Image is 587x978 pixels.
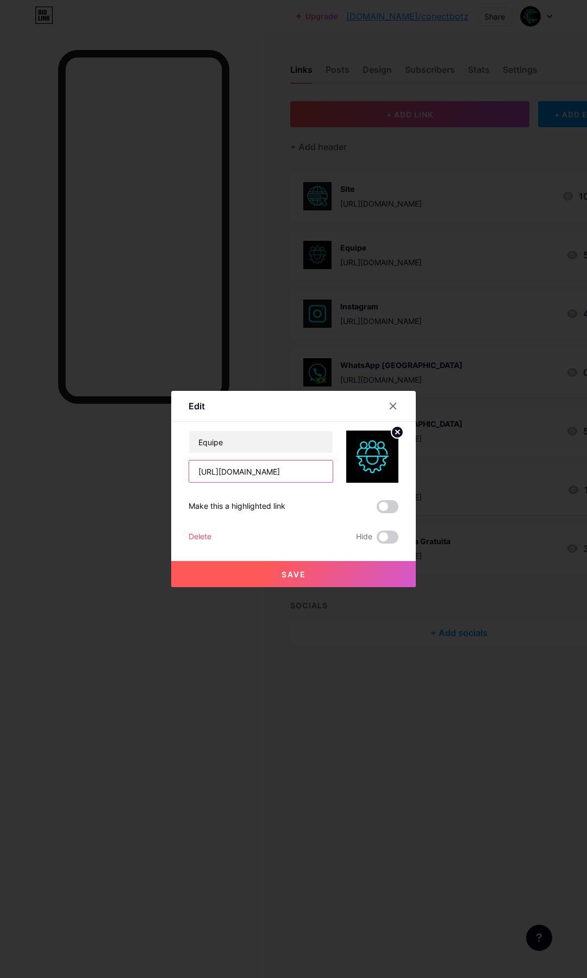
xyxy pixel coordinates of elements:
input: URL [189,460,333,482]
button: Save [171,561,416,587]
div: Make this a highlighted link [189,500,285,513]
input: Title [189,431,333,453]
div: Edit [189,400,205,413]
div: Delete [189,531,211,544]
span: Hide [356,531,372,544]
img: link_thumbnail [346,431,398,483]
span: Save [282,570,306,579]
